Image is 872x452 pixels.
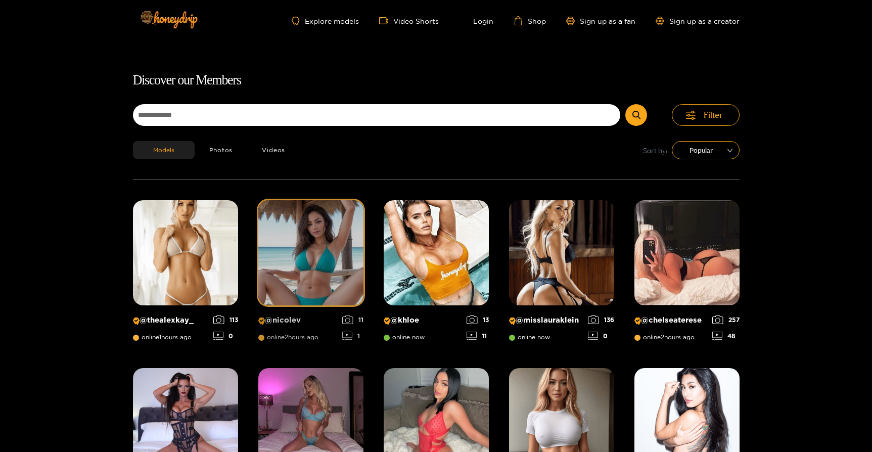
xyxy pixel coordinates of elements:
[679,143,732,158] span: Popular
[213,315,238,324] div: 113
[672,141,740,159] div: sort
[258,315,337,325] p: @ nicolev
[588,315,614,324] div: 136
[712,315,740,324] div: 257
[625,104,647,126] button: Submit Search
[509,200,614,305] img: Creator Profile Image: misslauraklein
[634,315,707,325] p: @ chelseaterese
[379,16,393,25] span: video-camera
[467,332,489,340] div: 11
[566,17,635,25] a: Sign up as a fan
[133,141,195,159] button: Models
[588,332,614,340] div: 0
[258,200,363,305] img: Creator Profile Image: nicolev
[459,16,493,25] a: Login
[133,200,238,305] img: Creator Profile Image: thealexkay_
[514,16,546,25] a: Shop
[384,200,489,305] img: Creator Profile Image: khloe
[133,70,740,91] h1: Discover our Members
[258,334,318,341] span: online 2 hours ago
[509,315,583,325] p: @ misslauraklein
[213,332,238,340] div: 0
[634,200,740,305] img: Creator Profile Image: chelseaterese
[384,315,462,325] p: @ khloe
[656,17,740,25] a: Sign up as a creator
[258,200,363,348] a: Creator Profile Image: nicolev@nicolevonline2hours ago111
[384,334,425,341] span: online now
[467,315,489,324] div: 13
[195,141,248,159] button: Photos
[342,332,363,340] div: 1
[643,145,668,156] span: Sort by:
[634,200,740,348] a: Creator Profile Image: chelseaterese@chelseatereseonline2hours ago25748
[509,334,550,341] span: online now
[672,104,740,126] button: Filter
[634,334,695,341] span: online 2 hours ago
[384,200,489,348] a: Creator Profile Image: khloe@khloeonline now1311
[379,16,439,25] a: Video Shorts
[342,315,363,324] div: 11
[292,17,358,25] a: Explore models
[247,141,300,159] button: Videos
[712,332,740,340] div: 48
[509,200,614,348] a: Creator Profile Image: misslauraklein@misslaurakleinonline now1360
[133,315,208,325] p: @ thealexkay_
[133,200,238,348] a: Creator Profile Image: thealexkay_@thealexkay_online1hours ago1130
[704,109,723,121] span: Filter
[133,334,192,341] span: online 1 hours ago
